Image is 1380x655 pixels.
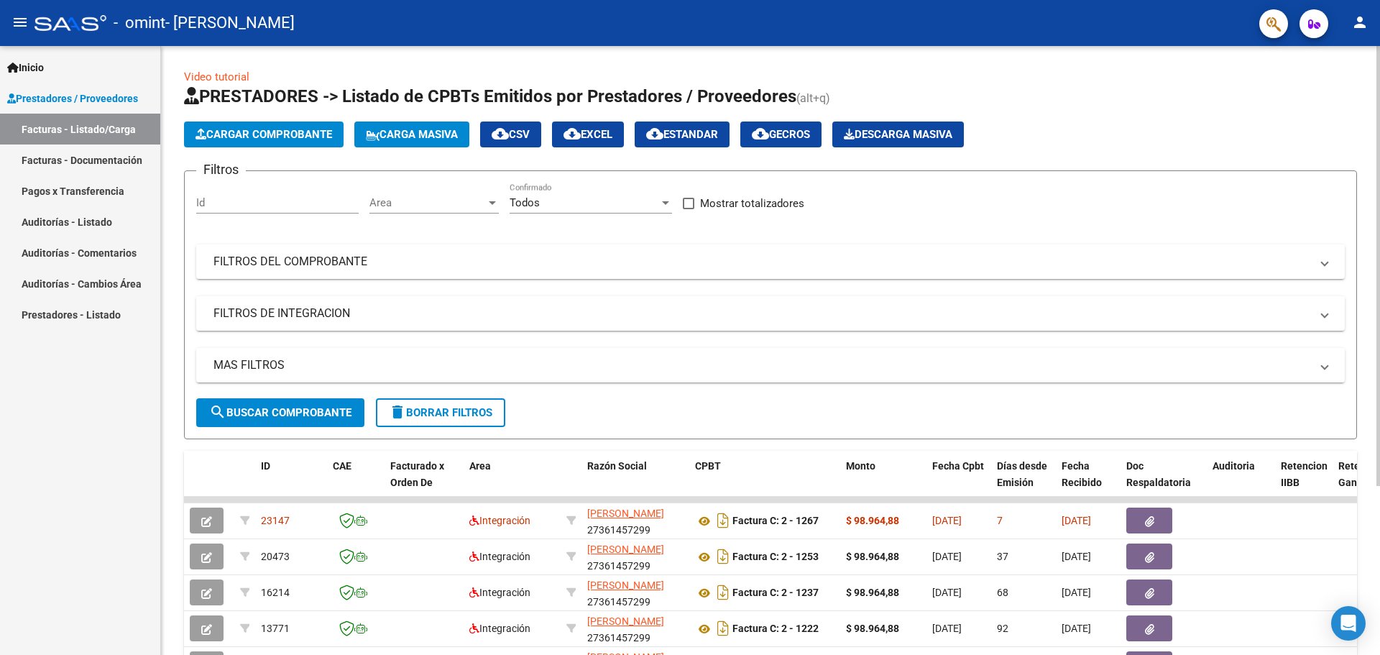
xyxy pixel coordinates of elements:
[209,403,226,421] mat-icon: search
[261,551,290,562] span: 20473
[991,451,1056,514] datatable-header-cell: Días desde Emisión
[261,623,290,634] span: 13771
[732,587,819,599] strong: Factura C: 2 - 1237
[587,508,664,519] span: [PERSON_NAME]
[932,623,962,634] span: [DATE]
[261,587,290,598] span: 16214
[1126,460,1191,488] span: Doc Respaldatoria
[464,451,561,514] datatable-header-cell: Area
[846,460,875,472] span: Monto
[469,587,530,598] span: Integración
[563,125,581,142] mat-icon: cloud_download
[932,460,984,472] span: Fecha Cpbt
[333,460,351,472] span: CAE
[196,348,1345,383] mat-expansion-panel-header: MAS FILTROS
[587,544,664,555] span: [PERSON_NAME]
[369,196,486,209] span: Area
[997,587,1008,598] span: 68
[1281,460,1328,488] span: Retencion IIBB
[832,122,964,147] app-download-masive: Descarga masiva de comprobantes (adjuntos)
[846,515,899,526] strong: $ 98.964,88
[389,406,492,419] span: Borrar Filtros
[1062,551,1091,562] span: [DATE]
[1331,606,1366,641] div: Open Intercom Messenger
[732,623,819,635] strong: Factura C: 2 - 1222
[832,122,964,147] button: Descarga Masiva
[714,581,732,604] i: Descargar documento
[846,623,899,634] strong: $ 98.964,88
[469,623,530,634] span: Integración
[492,125,509,142] mat-icon: cloud_download
[926,451,991,514] datatable-header-cell: Fecha Cpbt
[695,460,721,472] span: CPBT
[796,91,830,105] span: (alt+q)
[740,122,822,147] button: Gecros
[1207,451,1275,514] datatable-header-cell: Auditoria
[587,460,647,472] span: Razón Social
[932,551,962,562] span: [DATE]
[261,515,290,526] span: 23147
[1062,623,1091,634] span: [DATE]
[689,451,840,514] datatable-header-cell: CPBT
[587,615,664,627] span: [PERSON_NAME]
[752,128,810,141] span: Gecros
[840,451,926,514] datatable-header-cell: Monto
[932,515,962,526] span: [DATE]
[714,617,732,640] i: Descargar documento
[587,577,684,608] div: 27361457299
[563,128,612,141] span: EXCEL
[196,296,1345,331] mat-expansion-panel-header: FILTROS DE INTEGRACION
[997,623,1008,634] span: 92
[1062,460,1102,488] span: Fecha Recibido
[376,398,505,427] button: Borrar Filtros
[492,128,530,141] span: CSV
[1275,451,1333,514] datatable-header-cell: Retencion IIBB
[7,91,138,106] span: Prestadores / Proveedores
[997,515,1003,526] span: 7
[932,587,962,598] span: [DATE]
[469,551,530,562] span: Integración
[587,505,684,536] div: 27361457299
[587,613,684,643] div: 27361457299
[209,406,351,419] span: Buscar Comprobante
[510,196,540,209] span: Todos
[196,160,246,180] h3: Filtros
[213,306,1310,321] mat-panel-title: FILTROS DE INTEGRACION
[195,128,332,141] span: Cargar Comprobante
[196,398,364,427] button: Buscar Comprobante
[469,515,530,526] span: Integración
[184,122,344,147] button: Cargar Comprobante
[165,7,295,39] span: - [PERSON_NAME]
[196,244,1345,279] mat-expansion-panel-header: FILTROS DEL COMPROBANTE
[213,357,1310,373] mat-panel-title: MAS FILTROS
[114,7,165,39] span: - omint
[587,541,684,572] div: 27361457299
[587,580,664,591] span: [PERSON_NAME]
[844,128,952,141] span: Descarga Masiva
[1056,451,1121,514] datatable-header-cell: Fecha Recibido
[327,451,385,514] datatable-header-cell: CAE
[1213,460,1255,472] span: Auditoria
[714,545,732,568] i: Descargar documento
[1351,14,1368,31] mat-icon: person
[997,460,1047,488] span: Días desde Emisión
[1062,515,1091,526] span: [DATE]
[997,551,1008,562] span: 37
[469,460,491,472] span: Area
[700,195,804,212] span: Mostrar totalizadores
[7,60,44,75] span: Inicio
[389,403,406,421] mat-icon: delete
[714,509,732,532] i: Descargar documento
[646,128,718,141] span: Estandar
[255,451,327,514] datatable-header-cell: ID
[366,128,458,141] span: Carga Masiva
[261,460,270,472] span: ID
[1062,587,1091,598] span: [DATE]
[581,451,689,514] datatable-header-cell: Razón Social
[552,122,624,147] button: EXCEL
[646,125,663,142] mat-icon: cloud_download
[213,254,1310,270] mat-panel-title: FILTROS DEL COMPROBANTE
[846,587,899,598] strong: $ 98.964,88
[390,460,444,488] span: Facturado x Orden De
[635,122,730,147] button: Estandar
